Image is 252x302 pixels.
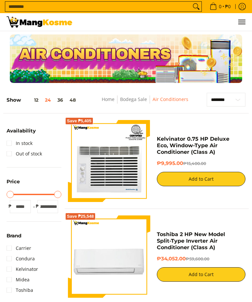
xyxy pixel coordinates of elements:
[224,4,232,9] span: ₱0
[42,97,54,103] button: 24
[218,4,222,9] span: 0
[7,179,20,189] summary: Open
[157,172,246,186] button: Add to Cart
[7,285,33,295] a: Toshiba
[7,138,32,149] a: In stock
[67,214,94,218] span: Save ₱25,548
[7,233,21,238] span: Brand
[7,16,72,28] img: Bodega Sale Aircon l Mang Kosme: Home Appliances Warehouse Sale
[54,97,66,103] button: 36
[34,203,41,210] span: ₱
[7,179,20,184] span: Price
[191,2,201,11] button: Search
[7,243,31,253] a: Carrier
[7,274,30,285] a: Midea
[79,13,245,31] ul: Customer Navigation
[157,136,229,155] a: Kelvinator 0.75 HP Deluxe Eco, Window-Type Air Conditioner (Class A)
[7,264,38,274] a: Kelvinator
[67,119,92,123] span: Save ₱5,405
[102,96,115,102] a: Home
[66,97,79,103] button: 48
[7,233,21,243] summary: Open
[238,13,245,31] button: Menu
[157,231,225,251] a: Toshiba 2 HP New Model Split-Type Inverter Air Conditioner (Class A)
[157,267,246,282] button: Add to Cart
[186,256,209,261] del: ₱59,600.00
[120,96,147,102] a: Bodega Sale
[89,95,201,110] nav: Breadcrumbs
[68,215,150,298] img: Toshiba 2 HP New Model Split-Type Inverter Air Conditioner (Class A)
[183,161,206,166] del: ₱15,400.00
[157,160,246,167] h6: ₱9,995.00
[7,128,36,138] summary: Open
[208,3,233,10] span: •
[68,120,150,202] img: Kelvinator 0.75 HP Deluxe Eco, Window-Type Air Conditioner (Class A)
[7,203,13,210] span: ₱
[7,253,35,264] a: Condura
[21,97,42,103] button: 12
[7,97,79,103] h5: Show
[7,149,42,159] a: Out of stock
[153,96,188,102] a: Air Conditioners
[7,128,36,133] span: Availability
[157,256,246,262] h6: ₱34,052.00
[79,13,245,31] nav: Main Menu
